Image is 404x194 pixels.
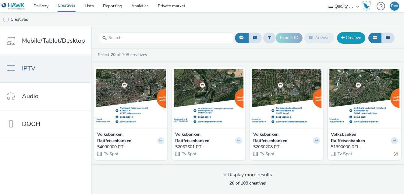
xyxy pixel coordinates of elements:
[252,69,322,128] img: 52060208 RTL visual
[175,144,242,150] a: 52062601 RTL
[259,151,275,157] span: Tv Spot
[96,69,166,128] img: 54090000 RTL visual
[253,131,312,144] strong: Volksbanken Raiffeisenbanken
[97,144,164,150] a: 54090000 RTL
[253,144,318,150] div: 52060208 RTL
[391,2,398,11] div: PW
[3,17,9,23] img: tv
[97,144,162,150] div: 54090000 RTL
[175,131,234,144] strong: Volksbanken Raiffeisenbanken
[22,120,40,128] span: DOOH
[181,151,197,157] span: Tv Spot
[99,33,233,43] input: Search...
[175,144,240,150] div: 52062601 RTL
[253,144,320,150] a: 52060208 RTL
[97,52,150,58] a: Select of 108 creatives
[362,1,374,11] a: Hawk Academy
[337,151,352,157] span: Tv Spot
[394,151,398,157] div: Partially valid
[103,151,119,157] span: Tv Spot
[22,92,38,101] span: Audio
[331,144,398,150] a: 51990000 RTL
[2,2,25,10] img: undefined Logo
[276,33,303,43] button: Export ID
[337,32,365,43] a: Creative
[174,69,244,128] img: 52062601 RTL visual
[229,180,266,186] span: of 108 creatives
[22,64,35,73] span: IPTV
[97,131,156,144] strong: Volksbanken Raiffeisenbanken
[229,180,234,186] strong: 20
[111,52,115,58] strong: 20
[362,1,371,11] img: Hawk Academy
[331,144,395,150] div: 51990000 RTL
[304,33,334,43] button: Archive
[22,36,85,45] span: Mobile/Tablet/Desktop
[223,171,272,178] div: Display more results
[368,33,381,43] button: Grid
[329,69,399,128] img: 51990000 RTL visual
[381,33,395,43] button: Table
[331,131,389,144] strong: Volksbanken Raiffeisenbanken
